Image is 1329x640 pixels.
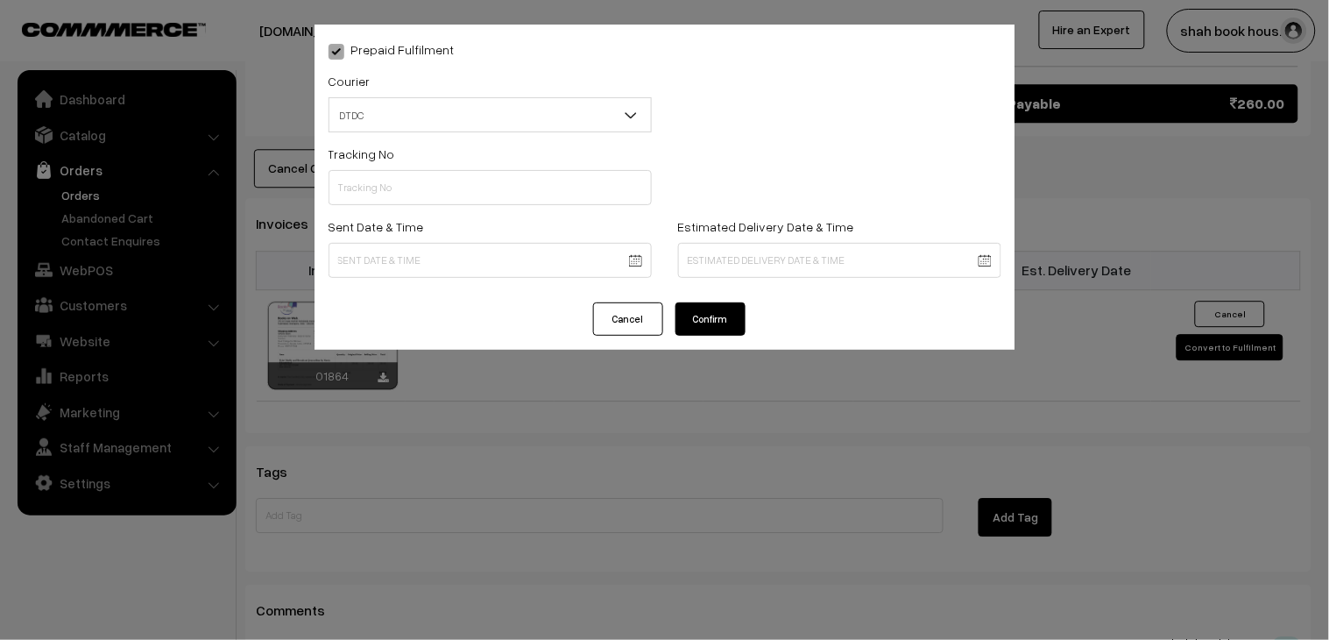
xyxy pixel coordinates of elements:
label: Estimated Delivery Date & Time [678,217,854,236]
label: Tracking No [329,145,395,163]
label: Prepaid Fulfilment [329,40,455,59]
span: DTDC [329,100,651,131]
label: Courier [329,72,371,90]
input: Estimated Delivery Date & Time [678,243,1001,278]
span: DTDC [329,97,652,132]
input: Sent Date & Time [329,243,652,278]
label: Sent Date & Time [329,217,424,236]
input: Tracking No [329,170,652,205]
button: Confirm [675,302,746,336]
button: Cancel [593,302,663,336]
